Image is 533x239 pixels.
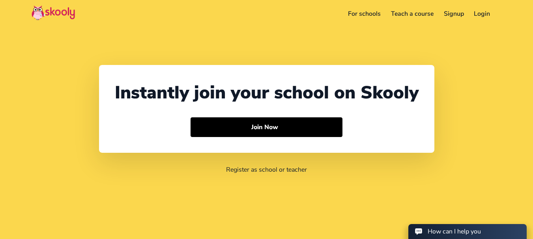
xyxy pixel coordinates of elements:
a: Teach a course [386,7,439,20]
a: For schools [343,7,386,20]
button: Join Now [191,117,342,137]
a: Register as school or teacher [226,165,307,174]
a: Login [469,7,495,20]
div: Instantly join your school on Skooly [115,81,419,105]
a: Signup [439,7,469,20]
img: Skooly [32,5,75,20]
